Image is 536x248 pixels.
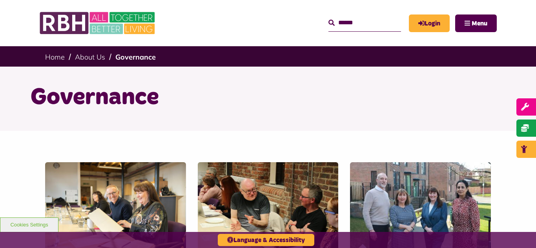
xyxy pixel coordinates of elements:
[472,20,487,27] span: Menu
[39,8,157,38] img: RBH
[218,234,314,246] button: Language & Accessibility
[455,14,497,32] button: Navigation
[501,213,536,248] iframe: Netcall Web Assistant for live chat
[115,52,156,62] a: Governance
[75,52,105,62] a: About Us
[409,14,450,32] a: MyRBH
[45,52,65,62] a: Home
[31,82,505,113] h1: Governance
